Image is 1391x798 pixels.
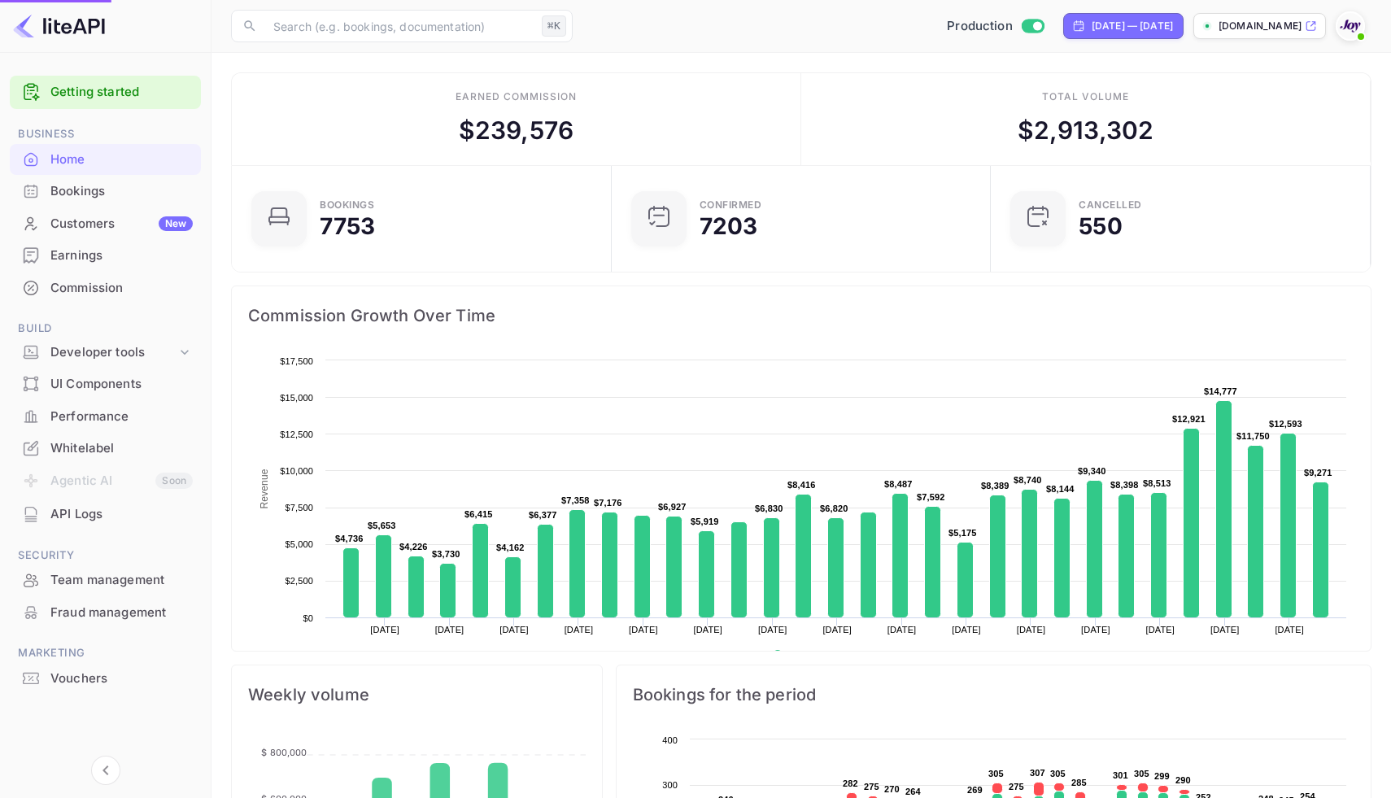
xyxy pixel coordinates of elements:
text: Revenue [788,650,830,661]
div: 7203 [700,215,758,238]
text: $8,389 [981,481,1009,491]
text: [DATE] [694,625,723,634]
a: Performance [10,401,201,431]
text: 285 [1071,778,1087,787]
text: $12,921 [1172,414,1206,424]
div: Performance [50,408,193,426]
a: Bookings [10,176,201,206]
text: [DATE] [822,625,852,634]
text: [DATE] [887,625,917,634]
img: With Joy [1337,13,1363,39]
div: $ 239,576 [459,112,573,149]
tspan: $ 800,000 [261,747,307,758]
text: 299 [1154,771,1170,781]
div: 7753 [320,215,376,238]
text: $12,593 [1269,419,1302,429]
text: $0 [303,613,313,623]
div: Earned commission [456,89,576,104]
text: Revenue [259,469,270,508]
text: $6,415 [464,509,493,519]
text: $7,176 [594,498,622,508]
text: 301 [1113,770,1128,780]
text: [DATE] [1210,625,1240,634]
text: [DATE] [499,625,529,634]
div: CANCELLED [1079,200,1142,210]
a: Earnings [10,240,201,270]
div: Click to change the date range period [1063,13,1184,39]
div: Customers [50,215,193,233]
text: 275 [1009,782,1024,791]
text: $14,777 [1204,386,1237,396]
text: [DATE] [1146,625,1175,634]
div: UI Components [50,375,193,394]
span: Security [10,547,201,565]
div: ⌘K [542,15,566,37]
span: Bookings for the period [633,682,1354,708]
text: [DATE] [758,625,787,634]
text: $5,000 [285,539,313,549]
div: Home [10,144,201,176]
text: $7,500 [285,503,313,512]
div: Whitelabel [50,439,193,458]
div: Fraud management [10,597,201,629]
text: $4,226 [399,542,428,552]
a: Whitelabel [10,433,201,463]
text: $8,513 [1143,478,1171,488]
div: Commission [10,273,201,304]
text: 282 [843,778,858,788]
input: Search (e.g. bookings, documentation) [264,10,535,42]
span: Production [947,17,1013,36]
text: $10,000 [280,466,313,476]
div: [DATE] — [DATE] [1092,19,1173,33]
div: New [159,216,193,231]
div: Commission [50,279,193,298]
span: Commission Growth Over Time [248,303,1354,329]
text: [DATE] [629,625,658,634]
div: Team management [50,571,193,590]
text: [DATE] [1275,625,1304,634]
text: 305 [1134,769,1149,778]
text: $12,500 [280,430,313,439]
span: Marketing [10,644,201,662]
text: $9,271 [1304,468,1332,477]
div: Bookings [50,182,193,201]
div: Total volume [1042,89,1129,104]
div: Developer tools [50,343,177,362]
text: $17,500 [280,356,313,366]
a: UI Components [10,368,201,399]
text: $6,820 [820,504,848,513]
text: 270 [884,784,900,794]
text: 300 [662,780,678,790]
text: $6,927 [658,502,687,512]
div: Team management [10,565,201,596]
div: Confirmed [700,200,762,210]
div: Whitelabel [10,433,201,464]
text: [DATE] [1081,625,1110,634]
text: 400 [662,735,678,745]
div: $ 2,913,302 [1018,112,1154,149]
text: $8,144 [1046,484,1075,494]
img: LiteAPI logo [13,13,105,39]
text: $9,340 [1078,466,1106,476]
text: [DATE] [370,625,399,634]
a: Getting started [50,83,193,102]
text: 305 [1050,769,1066,778]
text: $5,919 [691,517,719,526]
text: $4,162 [496,543,525,552]
text: 307 [1030,768,1045,778]
text: $8,398 [1110,480,1139,490]
a: CustomersNew [10,208,201,238]
a: Commission [10,273,201,303]
text: [DATE] [952,625,981,634]
div: Switch to Sandbox mode [940,17,1050,36]
p: [DOMAIN_NAME] [1219,19,1302,33]
text: $8,740 [1014,475,1042,485]
text: $2,500 [285,576,313,586]
text: 264 [905,787,922,796]
text: $11,750 [1236,431,1270,441]
text: 290 [1175,775,1191,785]
div: Home [50,150,193,169]
div: Bookings [320,200,374,210]
div: Earnings [10,240,201,272]
span: Business [10,125,201,143]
